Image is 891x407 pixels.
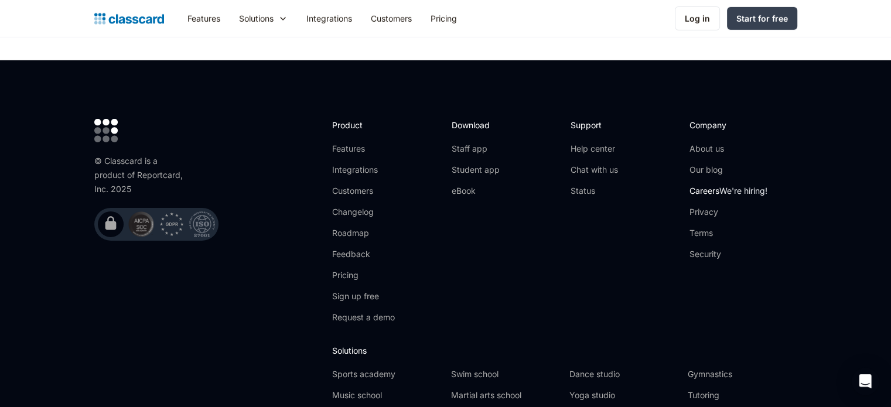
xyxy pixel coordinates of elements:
a: Features [178,5,230,32]
a: Yoga studio [569,389,678,401]
a: eBook [451,185,499,197]
a: Pricing [421,5,466,32]
a: Privacy [689,206,767,218]
div: Open Intercom Messenger [851,367,879,395]
a: Terms [689,227,767,239]
a: Roadmap [332,227,395,239]
a: Chat with us [571,164,618,176]
a: Dance studio [569,368,678,380]
a: CareersWe're hiring! [689,185,767,197]
a: Logo [94,11,164,27]
div: Solutions [230,5,297,32]
a: Student app [451,164,499,176]
a: Integrations [297,5,361,32]
a: Sports academy [332,368,441,380]
h2: Download [451,119,499,131]
a: Start for free [727,7,797,30]
a: Pricing [332,269,395,281]
a: Staff app [451,143,499,155]
a: Security [689,248,767,260]
a: Changelog [332,206,395,218]
a: Features [332,143,395,155]
a: Request a demo [332,312,395,323]
a: Swim school [450,368,559,380]
a: Sign up free [332,290,395,302]
a: Music school [332,389,441,401]
div: Solutions [239,12,274,25]
a: Help center [571,143,618,155]
a: Feedback [332,248,395,260]
div: Start for free [736,12,788,25]
a: Status [571,185,618,197]
h2: Company [689,119,767,131]
a: Customers [332,185,395,197]
div: Log in [685,12,710,25]
div: © Classcard is a product of Reportcard, Inc. 2025 [94,154,188,196]
span: We're hiring! [719,186,767,196]
a: Integrations [332,164,395,176]
h2: Support [571,119,618,131]
h2: Solutions [332,344,797,357]
a: Gymnastics [688,368,797,380]
a: About us [689,143,767,155]
a: Our blog [689,164,767,176]
a: Martial arts school [450,389,559,401]
a: Log in [675,6,720,30]
a: Tutoring [688,389,797,401]
a: Customers [361,5,421,32]
h2: Product [332,119,395,131]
